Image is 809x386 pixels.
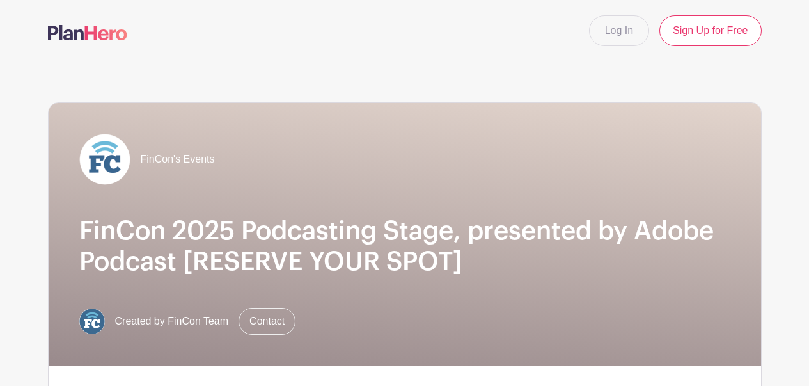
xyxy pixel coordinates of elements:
[239,308,295,335] a: Contact
[48,25,127,40] img: logo-507f7623f17ff9eddc593b1ce0a138ce2505c220e1c5a4e2b4648c50719b7d32.svg
[79,134,130,185] img: FC%20circle_white.png
[659,15,761,46] a: Sign Up for Free
[141,152,215,167] span: FinCon's Events
[79,216,730,277] h1: FinCon 2025 Podcasting Stage, presented by Adobe Podcast [RESERVE YOUR SPOT]
[79,309,105,334] img: FC%20circle.png
[115,314,229,329] span: Created by FinCon Team
[589,15,649,46] a: Log In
